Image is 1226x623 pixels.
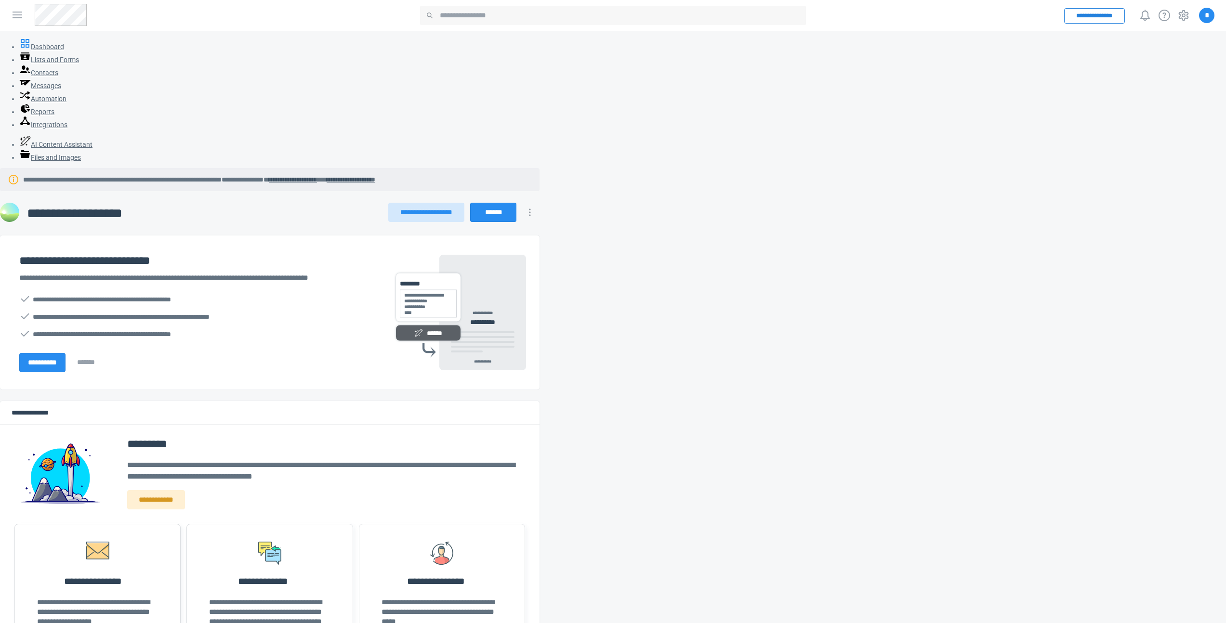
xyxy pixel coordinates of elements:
span: Automation [31,95,66,103]
a: Files and Images [19,154,81,161]
span: Contacts [31,69,58,77]
a: Reports [19,108,54,116]
span: Messages [31,82,61,90]
a: Contacts [19,69,58,77]
span: Lists and Forms [31,56,79,64]
a: Automation [19,95,66,103]
span: Integrations [31,121,67,129]
span: Dashboard [31,43,64,51]
a: AI Content Assistant [19,141,92,148]
a: Lists and Forms [19,56,79,64]
a: Integrations [19,121,67,129]
span: Files and Images [31,154,81,161]
a: Dashboard [19,43,64,51]
span: Reports [31,108,54,116]
span: AI Content Assistant [31,141,92,148]
a: Messages [19,82,61,90]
